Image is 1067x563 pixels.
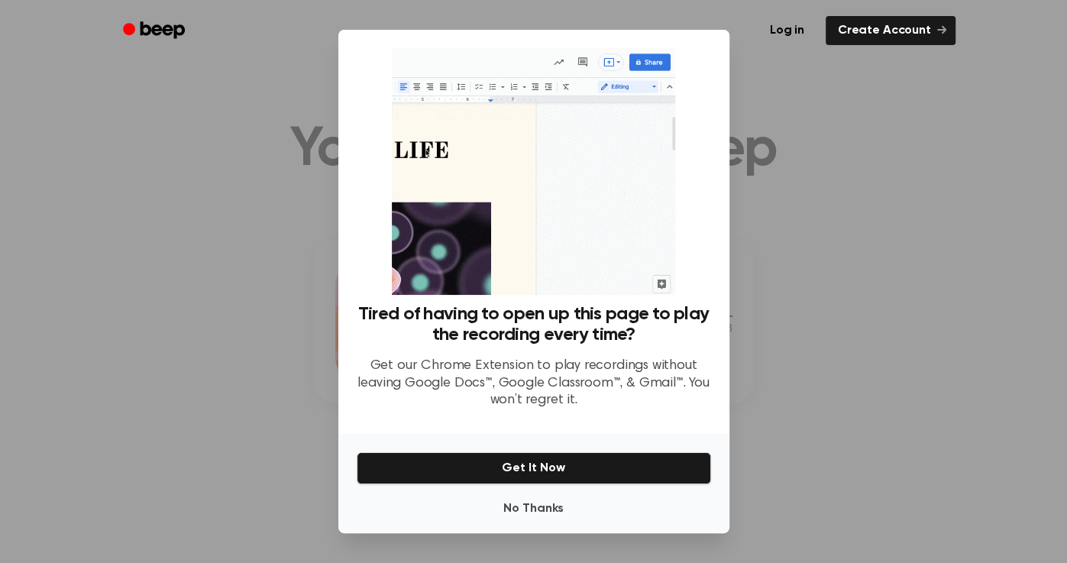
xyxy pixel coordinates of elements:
p: Get our Chrome Extension to play recordings without leaving Google Docs™, Google Classroom™, & Gm... [357,358,711,409]
h3: Tired of having to open up this page to play the recording every time? [357,304,711,345]
button: Get It Now [357,452,711,484]
a: Beep [112,16,199,46]
img: Beep extension in action [392,48,675,295]
a: Log in [758,16,816,45]
a: Create Account [826,16,955,45]
button: No Thanks [357,493,711,524]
